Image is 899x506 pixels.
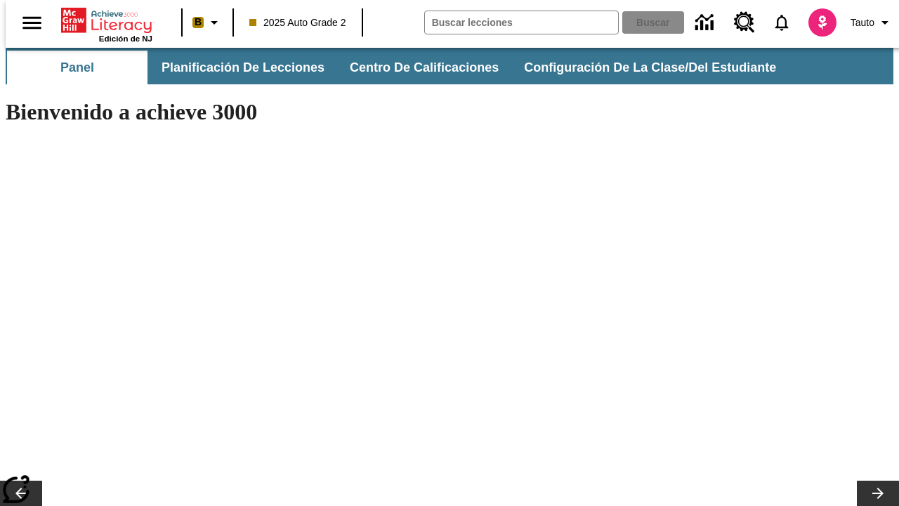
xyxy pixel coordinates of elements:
a: Portada [61,6,152,34]
button: Centro de calificaciones [339,51,510,84]
span: Centro de calificaciones [350,60,499,76]
input: Buscar campo [425,11,618,34]
span: B [195,13,202,31]
h1: Bienvenido a achieve 3000 [6,99,612,125]
span: 2025 Auto Grade 2 [249,15,346,30]
span: Tauto [851,15,874,30]
button: Configuración de la clase/del estudiante [513,51,787,84]
img: avatar image [808,8,836,37]
span: Configuración de la clase/del estudiante [524,60,776,76]
a: Centro de información [687,4,726,42]
button: Panel [7,51,147,84]
a: Centro de recursos, Se abrirá en una pestaña nueva. [726,4,763,41]
button: Perfil/Configuración [845,10,899,35]
div: Subbarra de navegación [6,48,893,84]
span: Panel [60,60,94,76]
div: Subbarra de navegación [6,51,789,84]
a: Notificaciones [763,4,800,41]
span: Planificación de lecciones [162,60,324,76]
button: Abrir el menú lateral [11,2,53,44]
div: Portada [61,5,152,43]
button: Boost El color de la clase es anaranjado claro. Cambiar el color de la clase. [187,10,228,35]
button: Carrusel de lecciones, seguir [857,481,899,506]
button: Escoja un nuevo avatar [800,4,845,41]
button: Planificación de lecciones [150,51,336,84]
span: Edición de NJ [99,34,152,43]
